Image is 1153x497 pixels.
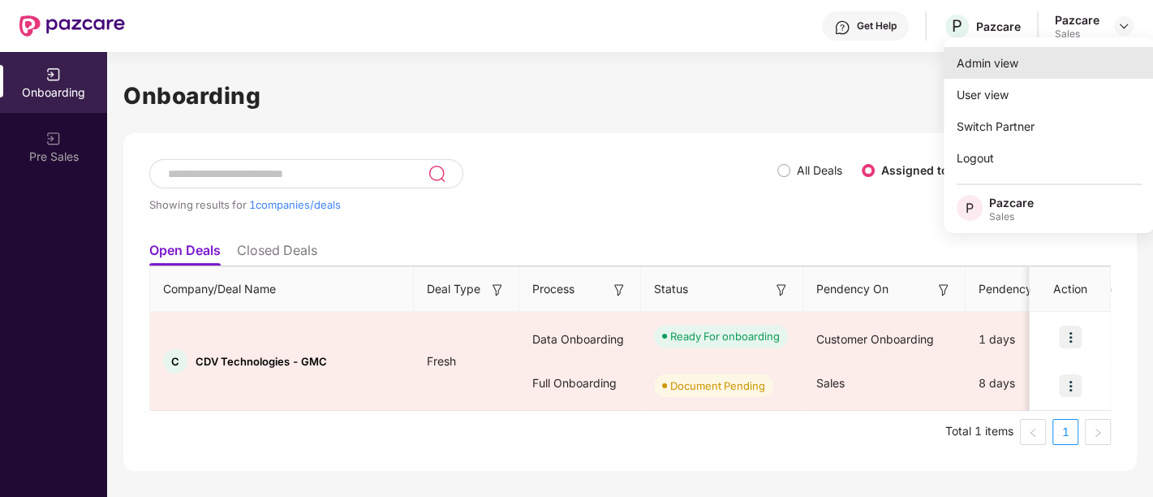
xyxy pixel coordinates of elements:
[989,195,1034,210] div: Pazcare
[1020,419,1046,445] li: Previous Page
[1020,419,1046,445] button: left
[979,280,1061,298] span: Pendency
[952,16,962,36] span: P
[196,355,327,368] span: CDV Technologies - GMC
[427,280,480,298] span: Deal Type
[1093,428,1103,438] span: right
[881,163,969,177] label: Assigned to me
[611,282,627,298] img: svg+xml;base64,PHN2ZyB3aWR0aD0iMTYiIGhlaWdodD0iMTYiIHZpZXdCb3g9IjAgMCAxNiAxNiIgZmlsbD0ibm9uZSIgeG...
[670,378,765,394] div: Document Pending
[966,198,974,218] span: P
[19,15,125,37] img: New Pazcare Logo
[45,131,62,147] img: svg+xml;base64,PHN2ZyB3aWR0aD0iMjAiIGhlaWdodD0iMjAiIHZpZXdCb3g9IjAgMCAyMCAyMCIgZmlsbD0ibm9uZSIgeG...
[816,280,888,298] span: Pendency On
[45,67,62,83] img: svg+xml;base64,PHN2ZyB3aWR0aD0iMjAiIGhlaWdodD0iMjAiIHZpZXdCb3g9IjAgMCAyMCAyMCIgZmlsbD0ibm9uZSIgeG...
[966,267,1087,312] th: Pendency
[163,349,187,374] div: C
[670,328,780,344] div: Ready For onboarding
[149,198,777,211] div: Showing results for
[149,242,221,266] li: Open Deals
[1059,374,1082,397] img: icon
[1053,420,1078,444] a: 1
[1055,28,1099,41] div: Sales
[816,376,845,390] span: Sales
[1059,326,1082,348] img: icon
[489,282,506,298] img: svg+xml;base64,PHN2ZyB3aWR0aD0iMTYiIGhlaWdodD0iMTYiIHZpZXdCb3g9IjAgMCAxNiAxNiIgZmlsbD0ibm9uZSIgeG...
[532,280,574,298] span: Process
[966,361,1087,405] div: 8 days
[857,19,897,32] div: Get Help
[519,361,641,405] div: Full Onboarding
[123,78,1137,114] h1: Onboarding
[237,242,317,266] li: Closed Deals
[936,282,952,298] img: svg+xml;base64,PHN2ZyB3aWR0aD0iMTYiIGhlaWdodD0iMTYiIHZpZXdCb3g9IjAgMCAxNiAxNiIgZmlsbD0ibm9uZSIgeG...
[1030,267,1111,312] th: Action
[654,280,688,298] span: Status
[1085,419,1111,445] li: Next Page
[249,198,341,211] span: 1 companies/deals
[797,163,842,177] label: All Deals
[150,267,414,312] th: Company/Deal Name
[966,318,1087,361] div: 1 days
[414,354,469,368] span: Fresh
[1028,428,1038,438] span: left
[976,19,1021,34] div: Pazcare
[945,419,1013,445] li: Total 1 items
[989,210,1034,223] div: Sales
[519,318,641,361] div: Data Onboarding
[1055,12,1099,28] div: Pazcare
[1117,19,1130,32] img: svg+xml;base64,PHN2ZyBpZD0iRHJvcGRvd24tMzJ4MzIiIHhtbG5zPSJodHRwOi8vd3d3LnczLm9yZy8yMDAwL3N2ZyIgd2...
[834,19,850,36] img: svg+xml;base64,PHN2ZyBpZD0iSGVscC0zMngzMiIgeG1sbnM9Imh0dHA6Ly93d3cudzMub3JnLzIwMDAvc3ZnIiB3aWR0aD...
[816,332,934,346] span: Customer Onboarding
[1052,419,1078,445] li: 1
[773,282,789,298] img: svg+xml;base64,PHN2ZyB3aWR0aD0iMTYiIGhlaWdodD0iMTYiIHZpZXdCb3g9IjAgMCAxNiAxNiIgZmlsbD0ibm9uZSIgeG...
[428,164,446,184] img: svg+xml;base64,PHN2ZyB3aWR0aD0iMjQiIGhlaWdodD0iMjUiIHZpZXdCb3g9IjAgMCAyNCAyNSIgZmlsbD0ibm9uZSIgeG...
[1085,419,1111,445] button: right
